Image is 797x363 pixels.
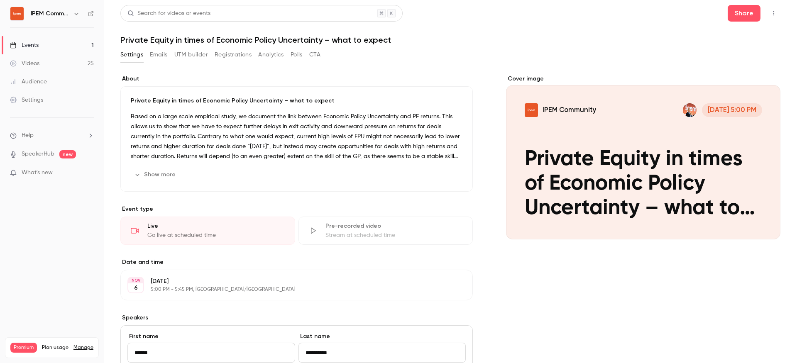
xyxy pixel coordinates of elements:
[120,48,143,61] button: Settings
[298,332,466,341] label: Last name
[120,35,780,45] h1: Private Equity in times of Economic Policy Uncertainty – what to expect
[291,48,303,61] button: Polls
[127,332,295,341] label: First name
[174,48,208,61] button: UTM builder
[120,217,295,245] div: LiveGo live at scheduled time
[10,131,94,140] li: help-dropdown-opener
[10,41,39,49] div: Events
[506,75,780,83] label: Cover image
[325,231,463,239] div: Stream at scheduled time
[120,258,473,266] label: Date and time
[728,5,760,22] button: Share
[127,9,210,18] div: Search for videos or events
[22,150,54,158] a: SpeakerHub
[147,222,285,230] div: Live
[298,217,473,245] div: Pre-recorded videoStream at scheduled time
[325,222,463,230] div: Pre-recorded video
[10,343,37,353] span: Premium
[59,150,76,158] span: new
[150,48,167,61] button: Emails
[131,97,462,105] p: Private Equity in times of Economic Policy Uncertainty – what to expect
[151,277,429,285] p: [DATE]
[120,314,473,322] label: Speakers
[128,278,143,283] div: NOV
[10,78,47,86] div: Audience
[10,96,43,104] div: Settings
[22,131,34,140] span: Help
[147,231,285,239] div: Go live at scheduled time
[258,48,284,61] button: Analytics
[84,169,94,177] iframe: Noticeable Trigger
[10,59,39,68] div: Videos
[131,168,181,181] button: Show more
[131,112,462,161] p: Based on a large scale empirical study, we document the link between Economic Policy Uncertainty ...
[120,75,473,83] label: About
[120,205,473,213] p: Event type
[22,168,53,177] span: What's new
[10,7,24,20] img: IPEM Community
[309,48,320,61] button: CTA
[151,286,429,293] p: 5:00 PM - 5:45 PM, [GEOGRAPHIC_DATA]/[GEOGRAPHIC_DATA]
[134,284,138,292] p: 6
[42,344,68,351] span: Plan usage
[31,10,70,18] h6: IPEM Community
[506,75,780,239] section: Cover image
[215,48,252,61] button: Registrations
[73,344,93,351] a: Manage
